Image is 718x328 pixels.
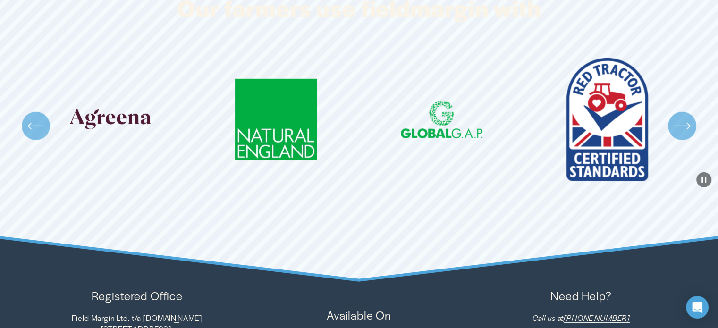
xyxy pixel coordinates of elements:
[564,312,630,323] em: [PHONE_NUMBER]
[29,287,245,304] p: Registered Office
[22,112,50,140] button: Previous
[564,312,630,324] a: [PHONE_NUMBER]
[696,172,711,187] button: Pause Background
[668,112,696,140] button: Next
[686,296,709,319] div: Open Intercom Messenger
[532,312,564,323] em: Call us at
[251,307,467,324] p: Available On
[473,287,689,304] p: Need Help?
